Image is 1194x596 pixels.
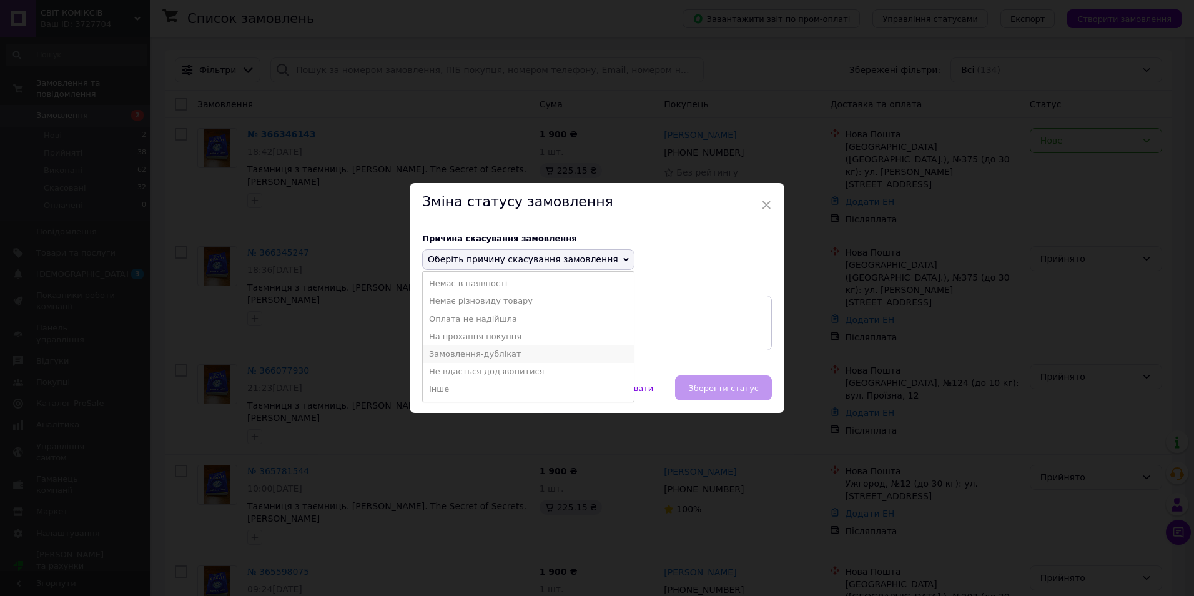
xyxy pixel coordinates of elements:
[422,234,772,243] div: Причина скасування замовлення
[423,275,634,292] li: Немає в наявності
[423,345,634,363] li: Замовлення-дублікат
[428,254,618,264] span: Оберіть причину скасування замовлення
[410,183,784,221] div: Зміна статусу замовлення
[423,292,634,310] li: Немає різновиду товару
[423,328,634,345] li: На прохання покупця
[423,380,634,398] li: Інше
[761,194,772,216] span: ×
[423,363,634,380] li: Не вдається додзвонитися
[423,310,634,328] li: Оплата не надійшла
